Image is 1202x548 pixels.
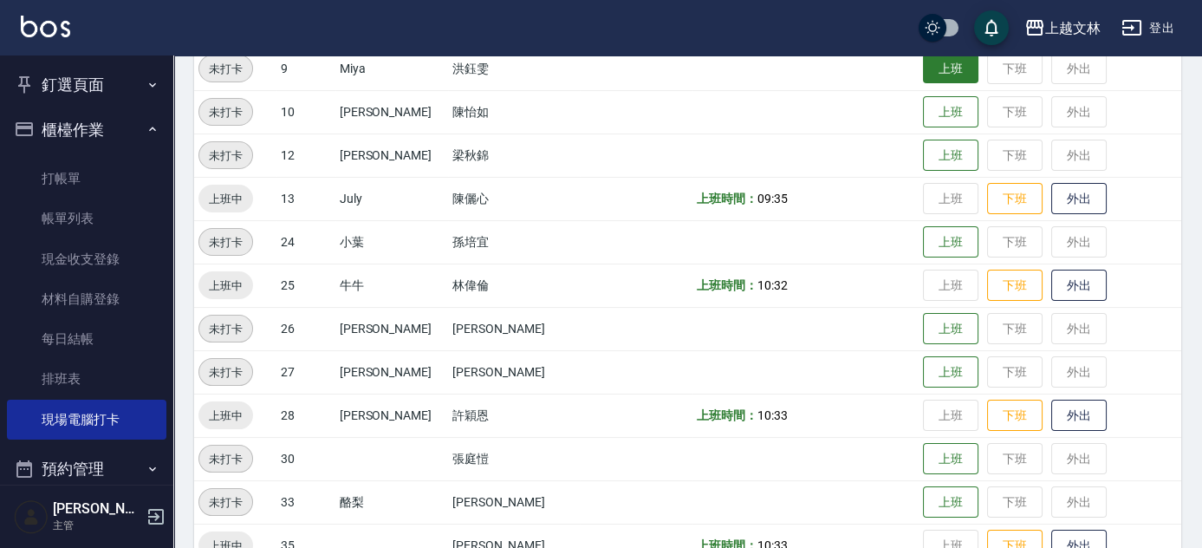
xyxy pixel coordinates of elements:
[923,54,978,84] button: 上班
[7,108,166,153] button: 櫃檯作業
[199,450,252,468] span: 未打卡
[1051,270,1107,302] button: 外出
[199,103,252,121] span: 未打卡
[335,47,448,90] td: Miya
[53,518,141,533] p: 主管
[923,140,978,172] button: 上班
[335,307,448,350] td: [PERSON_NAME]
[7,239,166,279] a: 現金收支登錄
[1017,10,1108,46] button: 上越文林
[335,264,448,307] td: 牛牛
[276,394,335,437] td: 28
[697,278,757,292] b: 上班時間：
[7,199,166,238] a: 帳單列表
[974,10,1009,45] button: save
[276,350,335,394] td: 27
[276,220,335,264] td: 24
[199,147,252,165] span: 未打卡
[276,177,335,220] td: 13
[448,350,580,394] td: [PERSON_NAME]
[198,277,253,295] span: 上班中
[448,134,580,177] td: 梁秋錦
[1045,17,1101,39] div: 上越文林
[1051,183,1107,215] button: 外出
[1051,400,1107,432] button: 外出
[757,408,788,422] span: 10:33
[697,192,757,205] b: 上班時間：
[448,437,580,480] td: 張庭愷
[697,408,757,422] b: 上班時間：
[7,62,166,108] button: 釘選頁面
[7,359,166,399] a: 排班表
[335,90,448,134] td: [PERSON_NAME]
[448,394,580,437] td: 許穎恩
[335,177,448,220] td: July
[199,493,252,512] span: 未打卡
[923,96,978,128] button: 上班
[448,264,580,307] td: 林偉倫
[276,480,335,524] td: 33
[7,447,166,492] button: 預約管理
[1114,12,1181,44] button: 登出
[923,486,978,519] button: 上班
[198,190,253,208] span: 上班中
[7,319,166,359] a: 每日結帳
[923,356,978,388] button: 上班
[448,480,580,524] td: [PERSON_NAME]
[14,499,49,534] img: Person
[21,16,70,37] img: Logo
[199,233,252,251] span: 未打卡
[276,307,335,350] td: 26
[199,60,252,78] span: 未打卡
[198,407,253,425] span: 上班中
[276,264,335,307] td: 25
[199,320,252,338] span: 未打卡
[923,313,978,345] button: 上班
[757,192,788,205] span: 09:35
[276,47,335,90] td: 9
[7,159,166,199] a: 打帳單
[448,47,580,90] td: 洪鈺雯
[335,220,448,264] td: 小葉
[757,278,788,292] span: 10:32
[987,400,1043,432] button: 下班
[987,270,1043,302] button: 下班
[448,220,580,264] td: 孫培宜
[335,134,448,177] td: [PERSON_NAME]
[448,307,580,350] td: [PERSON_NAME]
[276,134,335,177] td: 12
[199,363,252,382] span: 未打卡
[448,90,580,134] td: 陳怡如
[448,177,580,220] td: 陳儷心
[923,226,978,258] button: 上班
[53,500,141,518] h5: [PERSON_NAME]
[276,90,335,134] td: 10
[7,400,166,440] a: 現場電腦打卡
[987,183,1043,215] button: 下班
[276,437,335,480] td: 30
[335,350,448,394] td: [PERSON_NAME]
[923,443,978,475] button: 上班
[335,394,448,437] td: [PERSON_NAME]
[335,480,448,524] td: 酪梨
[7,279,166,319] a: 材料自購登錄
